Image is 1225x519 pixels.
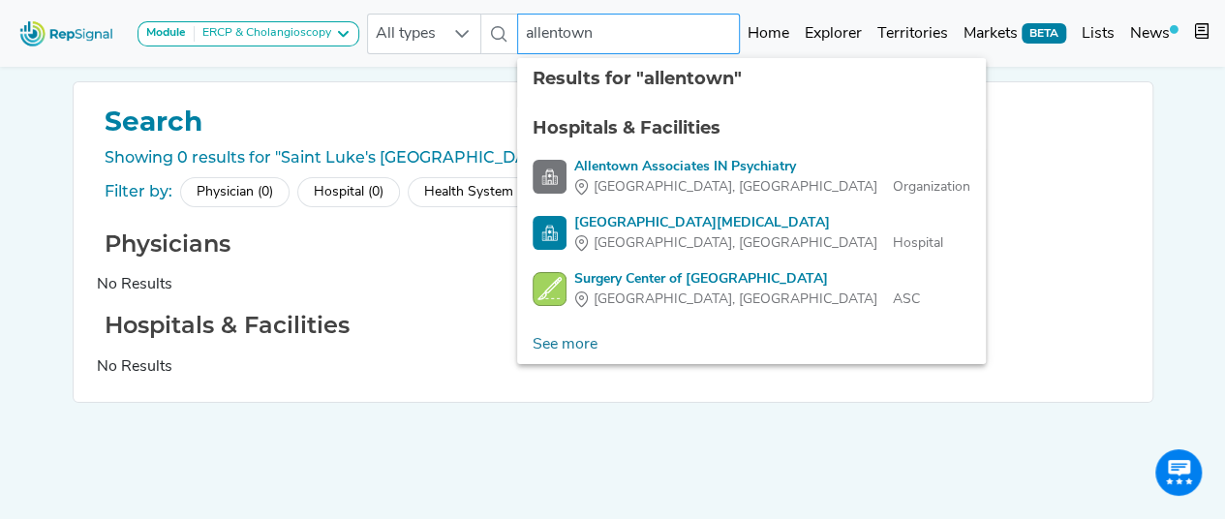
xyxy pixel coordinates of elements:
[138,21,359,46] button: ModuleERCP & Cholangioscopy
[517,14,740,54] input: Search a physician or facility
[97,106,1129,138] h1: Search
[517,205,986,261] li: Allentown Osteopathic Hospital
[97,230,1129,259] h2: Physicians
[740,15,797,53] a: Home
[97,273,1129,296] div: No Results
[533,269,970,310] a: Surgery Center of [GEOGRAPHIC_DATA][GEOGRAPHIC_DATA], [GEOGRAPHIC_DATA]ASC
[97,146,1129,169] div: Showing 0 results for "Saint Luke's [GEOGRAPHIC_DATA]"
[594,233,877,254] span: [GEOGRAPHIC_DATA], [GEOGRAPHIC_DATA]
[146,27,186,39] strong: Module
[97,312,1129,340] h2: Hospitals & Facilities
[517,261,986,318] li: Surgery Center of Allentown
[533,216,567,250] img: Hospital Search Icon
[517,325,613,364] a: See more
[1186,15,1217,53] button: Intel Book
[797,15,870,53] a: Explorer
[1022,23,1066,43] span: BETA
[870,15,956,53] a: Territories
[1122,15,1186,53] a: News
[533,213,970,254] a: [GEOGRAPHIC_DATA][MEDICAL_DATA][GEOGRAPHIC_DATA], [GEOGRAPHIC_DATA]Hospital
[180,177,290,207] div: Physician (0)
[574,213,943,233] div: [GEOGRAPHIC_DATA][MEDICAL_DATA]
[533,115,970,141] div: Hospitals & Facilities
[594,290,877,310] span: [GEOGRAPHIC_DATA], [GEOGRAPHIC_DATA]
[574,233,943,254] div: Hospital
[574,290,920,310] div: ASC
[533,68,742,89] span: Results for "allentown"
[368,15,444,53] span: All types
[574,269,920,290] div: Surgery Center of [GEOGRAPHIC_DATA]
[1074,15,1122,53] a: Lists
[533,157,970,198] a: Allentown Associates IN Psychiatry[GEOGRAPHIC_DATA], [GEOGRAPHIC_DATA]Organization
[195,26,331,42] div: ERCP & Cholangioscopy
[97,355,1129,379] div: No Results
[297,177,400,207] div: Hospital (0)
[517,149,986,205] li: Allentown Associates IN Psychiatry
[574,157,970,177] div: Allentown Associates IN Psychiatry
[533,272,567,306] img: ASC Search Icon
[574,177,970,198] div: Organization
[105,180,172,203] div: Filter by:
[594,177,877,198] span: [GEOGRAPHIC_DATA], [GEOGRAPHIC_DATA]
[533,160,567,194] img: Facility Search Icon
[956,15,1074,53] a: MarketsBETA
[408,177,549,207] div: Health System (0)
